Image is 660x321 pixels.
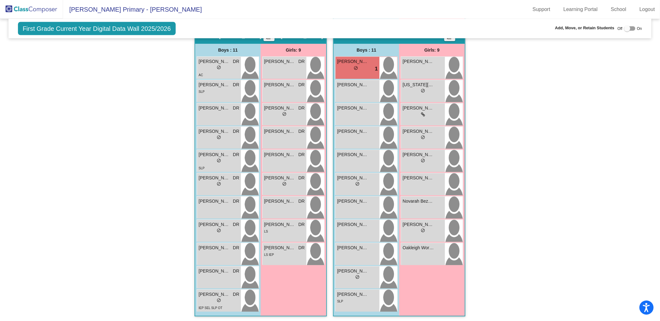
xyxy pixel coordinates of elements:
span: First Grade Current Year Digital Data Wall 2025/2026 [18,22,176,35]
span: [PERSON_NAME] [199,222,230,228]
span: [PERSON_NAME] [199,291,230,298]
span: do_not_disturb_alt [356,182,360,186]
span: DR [233,59,239,65]
span: do_not_disturb_alt [217,65,221,70]
span: DR [299,222,305,228]
span: DR [299,152,305,158]
span: do_not_disturb_alt [217,159,221,163]
button: Print Students Details [444,32,455,41]
span: DR [299,175,305,182]
a: School [606,4,631,14]
span: Oakleigh Worsey [403,245,434,251]
span: [PERSON_NAME] [403,222,434,228]
span: [PERSON_NAME] [264,245,296,251]
span: do_not_disturb_alt [421,228,425,233]
span: [PERSON_NAME] [337,198,369,205]
span: [PERSON_NAME] [403,59,434,65]
span: [PERSON_NAME] [337,128,369,135]
div: Girls: 9 [399,44,465,57]
span: DR [233,245,239,251]
a: Learning Portal [559,4,603,14]
span: [PERSON_NAME] [264,105,296,112]
span: [PERSON_NAME] [199,128,230,135]
span: 1 [375,65,378,73]
span: DR [233,82,239,88]
span: [PERSON_NAME] [264,222,296,228]
span: [PERSON_NAME] [264,175,296,182]
span: do_not_disturb_alt [217,228,221,233]
span: [PERSON_NAME] [403,152,434,158]
span: On [637,26,642,31]
span: do_not_disturb_alt [217,182,221,186]
span: do_not_disturb_alt [354,66,358,70]
span: Novarah Bezant [403,198,434,205]
span: DR [299,245,305,251]
span: do_not_disturb_alt [356,275,360,279]
span: do_not_disturb_alt [421,89,425,93]
span: [PERSON_NAME] [337,152,369,158]
span: [PERSON_NAME] [199,198,230,205]
span: [PERSON_NAME] [337,59,369,65]
div: Boys : 11 [334,44,399,57]
span: [PERSON_NAME] [264,59,296,65]
span: Add, Move, or Retain Students [555,25,615,31]
span: [PERSON_NAME] [199,268,230,275]
span: DR [233,105,239,112]
div: Boys : 11 [195,44,261,57]
a: Support [528,4,555,14]
span: DR [233,198,239,205]
span: [PERSON_NAME] [199,175,230,182]
span: SLP [337,300,343,303]
span: DR [233,291,239,298]
span: DR [299,82,305,88]
span: [PERSON_NAME] [337,175,369,182]
button: Print Students Details [264,32,275,41]
span: [PERSON_NAME] [403,175,434,182]
span: DR [299,105,305,112]
span: LS [264,230,268,234]
span: DR [299,128,305,135]
span: DR [233,222,239,228]
span: [PERSON_NAME] [337,291,369,298]
span: [PERSON_NAME] [PERSON_NAME] [337,105,369,112]
span: [PERSON_NAME] [403,128,434,135]
span: [PERSON_NAME] [337,82,369,88]
span: DR [299,198,305,205]
span: [PERSON_NAME] Primary - [PERSON_NAME] [63,4,202,14]
span: do_not_disturb_alt [217,135,221,140]
span: SLP [199,90,205,94]
span: do_not_disturb_alt [282,182,287,186]
span: do_not_disturb_alt [421,159,425,163]
span: LS IEP [264,253,274,257]
span: SLP [199,167,205,170]
span: [PERSON_NAME] [337,245,369,251]
span: DR [299,59,305,65]
span: DR [233,268,239,275]
span: [PERSON_NAME] [199,59,230,65]
span: [US_STATE][PERSON_NAME] [403,82,434,88]
span: Off [617,26,623,31]
div: Girls: 9 [261,44,326,57]
span: [PERSON_NAME] [264,198,296,205]
span: [PERSON_NAME] [264,82,296,88]
span: do_not_disturb_alt [217,298,221,303]
span: [PERSON_NAME] [199,105,230,112]
span: DR [233,152,239,158]
a: Logout [634,4,660,14]
span: do_not_disturb_alt [282,112,287,116]
span: IEP SEL SLP OT [199,307,222,310]
span: [PERSON_NAME] [337,222,369,228]
span: [PERSON_NAME] [264,128,296,135]
span: DR [233,175,239,182]
span: [PERSON_NAME] [199,82,230,88]
span: [PERSON_NAME] [403,105,434,112]
span: [PERSON_NAME] [264,152,296,158]
span: DR [233,128,239,135]
span: [PERSON_NAME] [199,152,230,158]
span: do_not_disturb_alt [421,135,425,140]
span: [PERSON_NAME] [199,245,230,251]
span: AC [199,74,203,77]
span: [PERSON_NAME] [337,268,369,275]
